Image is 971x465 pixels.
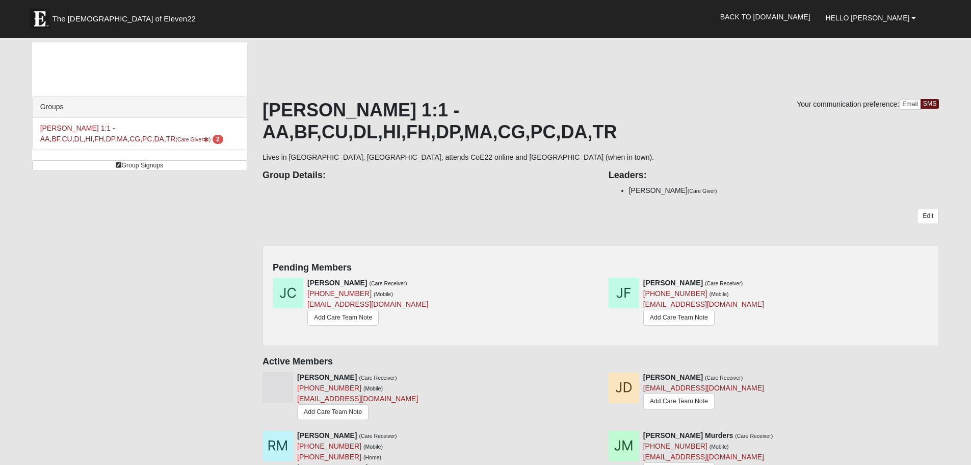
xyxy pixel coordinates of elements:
[643,442,707,450] a: [PHONE_NUMBER]
[643,431,733,439] strong: [PERSON_NAME] Murders
[175,136,211,142] small: (Care Giver )
[297,384,361,392] a: [PHONE_NUMBER]
[643,373,703,381] strong: [PERSON_NAME]
[24,4,228,29] a: The [DEMOGRAPHIC_DATA] of Eleven22
[33,96,247,118] div: Groups
[297,431,357,439] strong: [PERSON_NAME]
[263,99,939,143] h1: [PERSON_NAME] 1:1 -AA,BF,CU,DL,HI,FH,DP,MA,CG,PC,DA,TR
[917,209,939,224] a: Edit
[359,433,397,439] small: (Care Receiver)
[710,291,729,297] small: (Mobile)
[705,280,743,286] small: (Care Receiver)
[32,160,247,171] a: Group Signups
[705,375,743,381] small: (Care Receiver)
[643,310,715,326] a: Add Care Team Note
[30,9,50,29] img: Eleven22 logo
[643,279,703,287] strong: [PERSON_NAME]
[263,170,593,181] h4: Group Details:
[297,373,357,381] strong: [PERSON_NAME]
[797,100,899,108] span: Your communication preference:
[369,280,407,286] small: (Care Receiver)
[307,279,367,287] strong: [PERSON_NAME]
[826,14,910,22] span: Hello [PERSON_NAME]
[263,356,939,368] h4: Active Members
[818,5,924,31] a: Hello [PERSON_NAME]
[53,14,196,24] span: The [DEMOGRAPHIC_DATA] of Eleven22
[40,124,223,143] a: [PERSON_NAME] 1:1 -AA,BF,CU,DL,HI,FH,DP,MA,CG,PC,DA,TR(Care Giver) 2
[307,310,379,326] a: Add Care Team Note
[297,404,369,420] a: Add Care Team Note
[735,433,773,439] small: (Care Receiver)
[359,375,397,381] small: (Care Receiver)
[921,99,939,109] a: SMS
[297,395,418,403] a: [EMAIL_ADDRESS][DOMAIN_NAME]
[307,289,372,298] a: [PHONE_NUMBER]
[713,4,818,30] a: Back to [DOMAIN_NAME]
[643,394,715,409] a: Add Care Team Note
[643,300,764,308] a: [EMAIL_ADDRESS][DOMAIN_NAME]
[629,185,939,196] li: [PERSON_NAME]
[609,170,939,181] h4: Leaders:
[688,188,717,194] small: (Care Giver)
[363,444,383,450] small: (Mobile)
[297,442,361,450] a: [PHONE_NUMBER]
[363,385,383,391] small: (Mobile)
[213,135,223,144] span: number of pending members
[643,384,764,392] a: [EMAIL_ADDRESS][DOMAIN_NAME]
[307,300,428,308] a: [EMAIL_ADDRESS][DOMAIN_NAME]
[899,99,921,110] a: Email
[643,289,707,298] a: [PHONE_NUMBER]
[374,291,393,297] small: (Mobile)
[710,444,729,450] small: (Mobile)
[273,262,929,274] h4: Pending Members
